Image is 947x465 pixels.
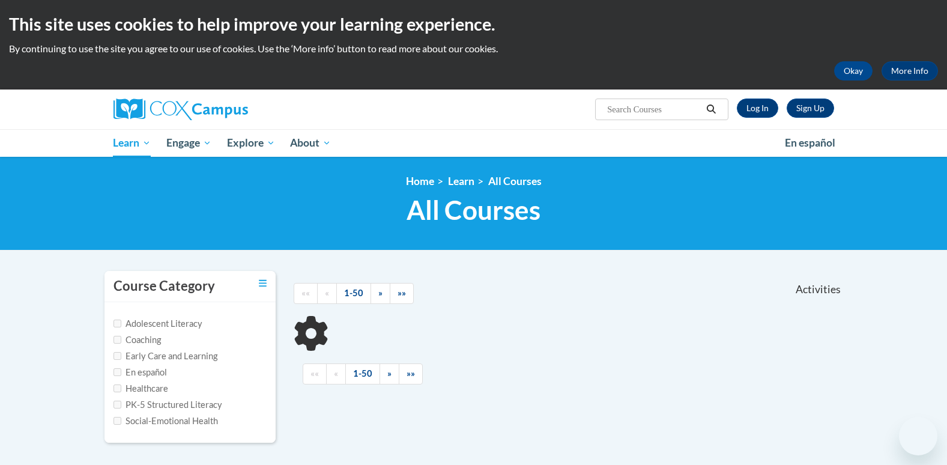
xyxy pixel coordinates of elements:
label: En español [113,366,167,379]
a: 1-50 [345,363,380,384]
a: All Courses [488,175,542,187]
span: » [387,368,392,378]
a: About [282,129,339,157]
a: Home [406,175,434,187]
iframe: Button to launch messaging window [899,417,937,455]
button: Okay [834,61,873,81]
span: About [290,136,331,150]
span: »» [398,288,406,298]
h2: This site uses cookies to help improve your learning experience. [9,12,938,36]
span: Engage [166,136,211,150]
p: By continuing to use the site you agree to our use of cookies. Use the ‘More info’ button to read... [9,42,938,55]
span: « [325,288,329,298]
a: Next [371,283,390,304]
button: Search [702,102,720,117]
input: Checkbox for Options [113,417,121,425]
span: Learn [113,136,151,150]
a: Learn [448,175,474,187]
label: Coaching [113,333,161,347]
a: Log In [737,99,778,118]
input: Checkbox for Options [113,320,121,327]
label: Healthcare [113,382,168,395]
label: Social-Emotional Health [113,415,218,428]
span: Explore [227,136,275,150]
a: Begining [303,363,327,384]
a: Toggle collapse [259,277,267,290]
a: Register [787,99,834,118]
span: «« [301,288,310,298]
label: PK-5 Structured Literacy [113,398,222,412]
span: En español [785,136,835,149]
span: »» [407,368,415,378]
a: More Info [882,61,938,81]
a: Explore [219,129,283,157]
input: Checkbox for Options [113,401,121,409]
a: Next [380,363,399,384]
a: Engage [159,129,219,157]
label: Adolescent Literacy [113,317,202,330]
div: Main menu [95,129,852,157]
a: Begining [294,283,318,304]
h3: Course Category [113,277,215,296]
span: « [334,368,338,378]
a: Cox Campus [113,99,342,120]
label: Early Care and Learning [113,350,217,363]
span: Activities [796,283,841,296]
a: Learn [106,129,159,157]
a: 1-50 [336,283,371,304]
a: End [390,283,414,304]
a: Previous [326,363,346,384]
input: Checkbox for Options [113,352,121,360]
a: End [399,363,423,384]
input: Checkbox for Options [113,384,121,392]
span: » [378,288,383,298]
input: Search Courses [606,102,702,117]
span: All Courses [407,194,540,226]
img: Cox Campus [113,99,248,120]
input: Checkbox for Options [113,336,121,344]
input: Checkbox for Options [113,368,121,376]
span: «« [310,368,319,378]
a: En español [777,130,843,156]
a: Previous [317,283,337,304]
